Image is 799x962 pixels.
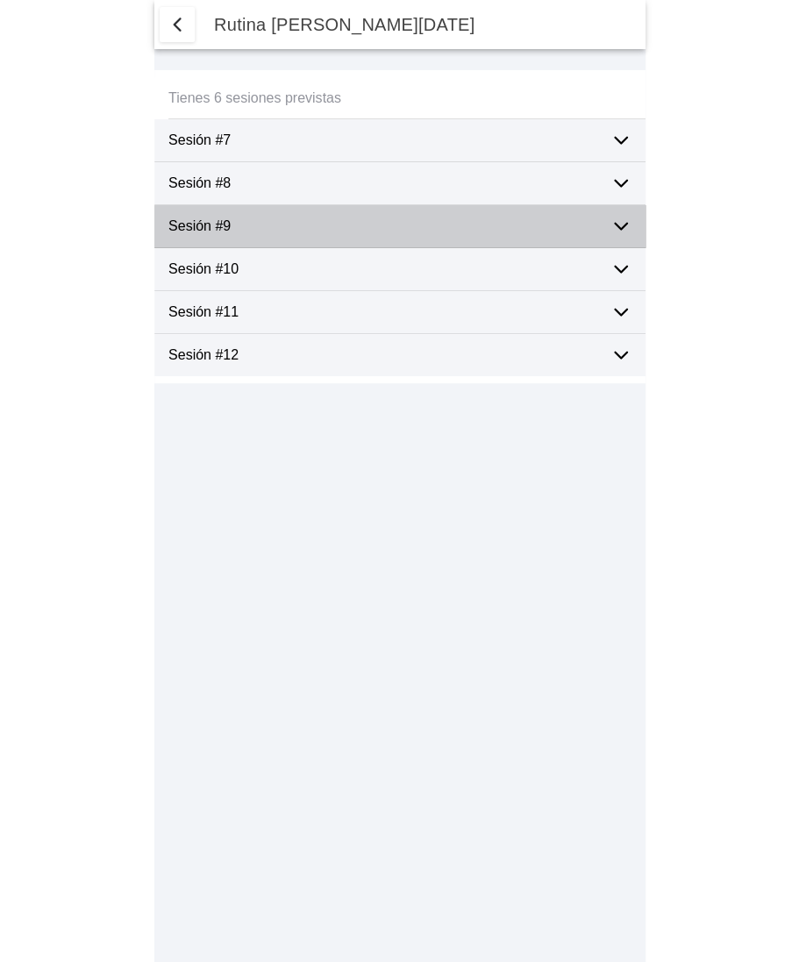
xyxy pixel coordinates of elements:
[168,261,596,277] ion-label: Sesión #10
[168,304,596,320] ion-label: Sesión #11
[196,15,646,35] ion-title: Rutina [PERSON_NAME][DATE]
[168,132,596,148] ion-label: Sesión #7
[168,90,631,106] ion-label: Tienes 6 sesiones previstas
[168,175,596,191] ion-label: Sesión #8
[168,218,596,234] ion-label: Sesión #9
[168,347,596,363] ion-label: Sesión #12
